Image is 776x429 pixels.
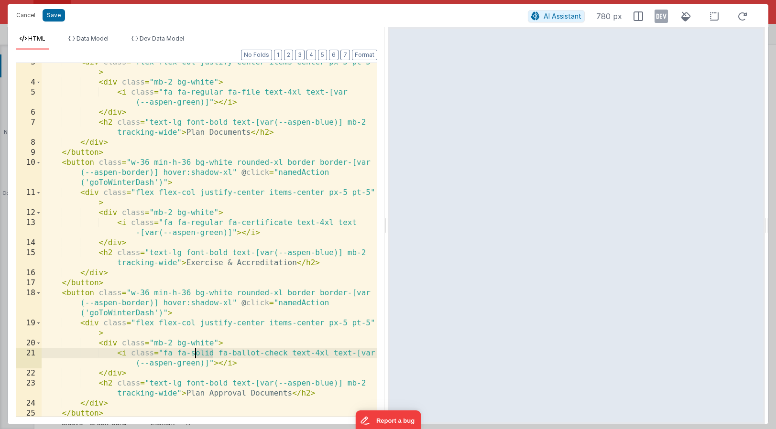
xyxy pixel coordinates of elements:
div: 7 [16,118,42,138]
div: 4 [16,77,42,87]
div: 25 [16,408,42,418]
span: AI Assistant [544,12,581,20]
button: 2 [284,50,293,60]
div: 19 [16,318,42,338]
div: 9 [16,148,42,158]
span: Data Model [77,35,109,42]
div: 10 [16,158,42,188]
div: 6 [16,107,42,118]
span: 780 px [596,11,622,22]
div: 20 [16,338,42,348]
div: 14 [16,238,42,248]
button: Save [43,9,65,21]
span: HTML [28,35,45,42]
button: Cancel [11,9,40,22]
div: 13 [16,218,42,238]
button: 7 [340,50,350,60]
button: 1 [274,50,282,60]
button: No Folds [241,50,272,60]
div: 8 [16,138,42,148]
span: Dev Data Model [140,35,184,42]
div: 12 [16,208,42,218]
button: 3 [295,50,305,60]
button: Format [352,50,377,60]
div: 21 [16,348,42,368]
div: 17 [16,278,42,288]
button: 5 [318,50,327,60]
button: AI Assistant [528,10,585,22]
button: 4 [306,50,316,60]
div: 3 [16,57,42,77]
div: 5 [16,87,42,107]
div: 18 [16,288,42,318]
div: 24 [16,398,42,408]
div: 16 [16,268,42,278]
div: 11 [16,188,42,208]
button: 6 [329,50,339,60]
div: 22 [16,368,42,378]
div: 15 [16,248,42,268]
div: 23 [16,378,42,398]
